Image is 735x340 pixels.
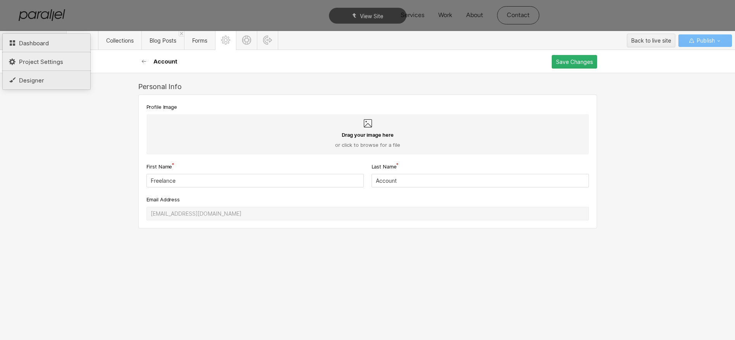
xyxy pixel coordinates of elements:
span: or click to browse for a file [335,141,400,148]
span: Save Changes [556,58,593,65]
span: Project Settings [19,58,63,65]
span: Drag your image here [342,131,394,138]
a: Close 'Blog Posts' tab [179,31,184,36]
button: Publish [678,34,732,47]
span: Publish [695,35,715,46]
span: Designer [19,77,44,84]
span: Collections [106,37,134,44]
button: Save Changes [552,55,597,69]
h2: Account [153,60,552,64]
span: View Site [360,13,383,19]
div: Back to live site [631,35,671,46]
button: Back to live site [627,34,675,47]
span: First Name [146,163,172,170]
span: Blog Posts [150,37,176,44]
span: Dashboard [19,39,49,47]
span: Forms [192,37,207,44]
span: Email Address [146,196,180,203]
span: Profile Image [146,103,177,110]
div: Personal Info [138,82,597,91]
span: Last Name [372,163,397,170]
